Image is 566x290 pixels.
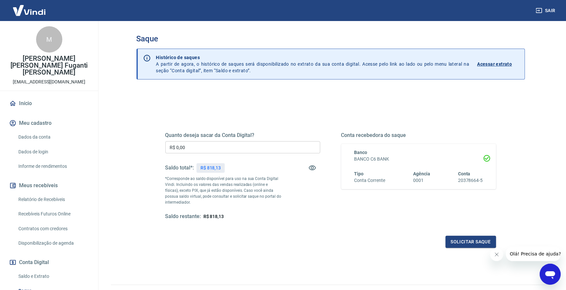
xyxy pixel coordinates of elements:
[506,247,561,261] iframe: Message from company
[16,236,90,250] a: Disponibilização de agenda
[354,156,483,163] h6: BANCO C6 BANK
[4,5,55,10] span: Olá! Precisa de ajuda?
[8,255,90,270] button: Conta Digital
[16,222,90,235] a: Contratos com credores
[156,54,470,61] p: Histórico de saques
[8,116,90,130] button: Meu cadastro
[136,34,525,43] h3: Saque
[458,177,483,184] h6: 20378664-5
[16,160,90,173] a: Informe de rendimentos
[413,171,430,176] span: Agência
[16,270,90,283] a: Saldo e Extrato
[354,177,385,184] h6: Conta Corrente
[8,96,90,111] a: Início
[8,178,90,193] button: Meus recebíveis
[535,5,558,17] button: Sair
[490,248,503,261] iframe: Close message
[354,150,367,155] span: Banco
[446,236,496,248] button: Solicitar saque
[5,55,93,76] p: [PERSON_NAME] [PERSON_NAME] Fuganti [PERSON_NAME]
[16,193,90,206] a: Relatório de Recebíveis
[458,171,471,176] span: Conta
[156,54,470,74] p: A partir de agora, o histórico de saques será disponibilizado no extrato da sua conta digital. Ac...
[165,132,320,139] h5: Quanto deseja sacar da Conta Digital?
[341,132,496,139] h5: Conta recebedora do saque
[16,145,90,159] a: Dados de login
[165,176,282,205] p: *Corresponde ao saldo disponível para uso na sua Conta Digital Vindi. Incluindo os valores das ve...
[477,61,512,67] p: Acessar extrato
[8,0,51,20] img: Vindi
[165,213,201,220] h5: Saldo restante:
[165,165,194,171] h5: Saldo total*:
[200,165,221,171] p: R$ 818,13
[36,26,62,53] div: M
[13,78,85,85] p: [EMAIL_ADDRESS][DOMAIN_NAME]
[413,177,430,184] h6: 0001
[354,171,364,176] span: Tipo
[540,264,561,285] iframe: Button to launch messaging window
[16,207,90,221] a: Recebíveis Futuros Online
[477,54,519,74] a: Acessar extrato
[16,130,90,144] a: Dados da conta
[203,214,224,219] span: R$ 818,13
